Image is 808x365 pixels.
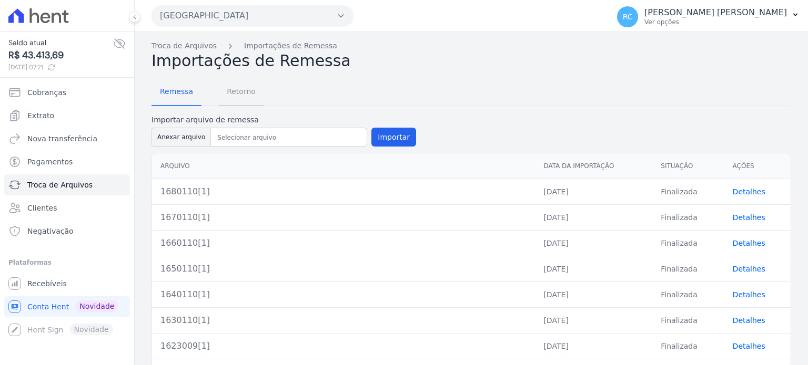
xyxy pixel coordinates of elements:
span: Extrato [27,110,54,121]
span: Negativação [27,226,74,236]
td: [DATE] [535,256,652,281]
span: Cobranças [27,87,66,98]
div: 1623009[1] [160,340,527,352]
span: Troca de Arquivos [27,180,93,190]
a: Detalhes [733,213,765,222]
h2: Importações de Remessa [151,51,791,70]
td: [DATE] [535,333,652,359]
a: Remessa [151,79,201,106]
a: Importações de Remessa [244,40,337,51]
a: Retorno [218,79,264,106]
label: Importar arquivo de remessa [151,114,416,126]
div: 1670110[1] [160,211,527,224]
a: Detalhes [733,265,765,273]
span: Conta Hent [27,301,69,312]
div: Plataformas [8,256,126,269]
div: 1680110[1] [160,185,527,198]
td: Finalizada [652,333,724,359]
th: Arquivo [152,153,535,179]
a: Negativação [4,221,130,242]
a: Conta Hent Novidade [4,296,130,317]
td: [DATE] [535,281,652,307]
th: Data da Importação [535,153,652,179]
div: 1650110[1] [160,263,527,275]
a: Cobranças [4,82,130,103]
p: [PERSON_NAME] [PERSON_NAME] [644,7,787,18]
span: Recebíveis [27,278,67,289]
td: Finalizada [652,281,724,307]
nav: Sidebar [8,82,126,340]
td: Finalizada [652,256,724,281]
button: [GEOGRAPHIC_DATA] [151,5,353,26]
td: Finalizada [652,179,724,204]
a: Extrato [4,105,130,126]
span: R$ 43.413,69 [8,48,113,62]
td: Finalizada [652,307,724,333]
div: 1660110[1] [160,237,527,249]
a: Recebíveis [4,273,130,294]
span: Saldo atual [8,37,113,48]
span: Remessa [154,81,199,102]
span: Clientes [27,203,57,213]
input: Selecionar arquivo [213,131,365,144]
td: [DATE] [535,307,652,333]
td: Finalizada [652,204,724,230]
a: Detalhes [733,187,765,196]
a: Nova transferência [4,128,130,149]
span: Pagamentos [27,157,73,167]
th: Ações [724,153,791,179]
a: Troca de Arquivos [151,40,217,51]
p: Ver opções [644,18,787,26]
button: RC [PERSON_NAME] [PERSON_NAME] Ver opções [609,2,808,32]
div: 1640110[1] [160,288,527,301]
span: Nova transferência [27,133,97,144]
div: 1630110[1] [160,314,527,327]
a: Detalhes [733,239,765,247]
button: Anexar arquivo [151,128,211,147]
a: Clientes [4,197,130,218]
span: Novidade [75,300,118,312]
td: [DATE] [535,230,652,256]
a: Detalhes [733,290,765,299]
a: Pagamentos [4,151,130,172]
td: [DATE] [535,179,652,204]
a: Detalhes [733,316,765,325]
button: Importar [371,128,416,147]
a: Detalhes [733,342,765,350]
td: [DATE] [535,204,652,230]
a: Troca de Arquivos [4,174,130,195]
td: Finalizada [652,230,724,256]
span: Retorno [220,81,262,102]
span: [DATE] 07:21 [8,62,113,72]
nav: Breadcrumb [151,40,791,51]
span: RC [623,13,633,20]
th: Situação [652,153,724,179]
